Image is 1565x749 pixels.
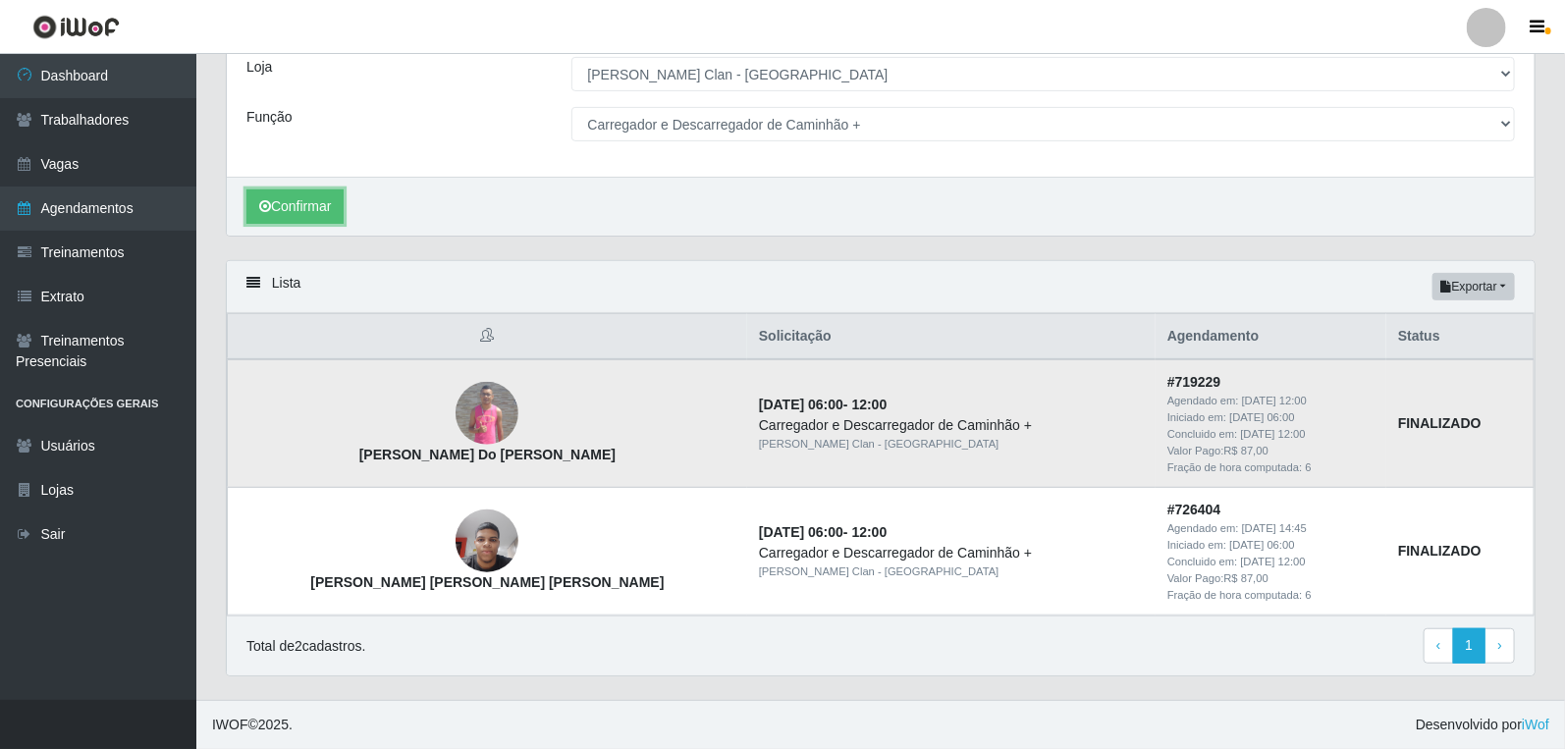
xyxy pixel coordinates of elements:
a: Previous [1424,628,1454,664]
time: [DATE] 12:00 [1241,556,1306,567]
div: Concluido em: [1167,554,1375,570]
button: Exportar [1432,273,1515,300]
span: Desenvolvido por [1416,715,1549,735]
div: Agendado em: [1167,520,1375,537]
div: Concluido em: [1167,426,1375,443]
time: [DATE] 06:00 [759,397,843,412]
div: Carregador e Descarregador de Caminhão + [759,543,1144,563]
span: ‹ [1436,637,1441,653]
a: iWof [1522,717,1549,732]
span: › [1497,637,1502,653]
label: Loja [246,57,272,78]
div: Iniciado em: [1167,537,1375,554]
div: Lista [227,261,1535,313]
div: Fração de hora computada: 6 [1167,587,1375,604]
span: IWOF [212,717,248,732]
div: Valor Pago: R$ 87,00 [1167,570,1375,587]
button: Confirmar [246,189,344,224]
div: Fração de hora computada: 6 [1167,459,1375,476]
img: CoreUI Logo [32,15,120,39]
div: Agendado em: [1167,393,1375,409]
div: [PERSON_NAME] Clan - [GEOGRAPHIC_DATA] [759,563,1144,580]
time: 12:00 [852,524,888,540]
time: [DATE] 06:00 [1229,539,1294,551]
strong: - [759,397,887,412]
time: [DATE] 14:45 [1242,522,1307,534]
div: Iniciado em: [1167,409,1375,426]
time: [DATE] 12:00 [1241,428,1306,440]
th: Status [1386,314,1534,360]
strong: # 726404 [1167,502,1221,517]
span: © 2025 . [212,715,293,735]
th: Agendamento [1156,314,1386,360]
th: Solicitação [747,314,1156,360]
div: Valor Pago: R$ 87,00 [1167,443,1375,459]
time: [DATE] 06:00 [1229,411,1294,423]
nav: pagination [1424,628,1515,664]
strong: [PERSON_NAME] [PERSON_NAME] [PERSON_NAME] [310,574,664,590]
time: [DATE] 06:00 [759,524,843,540]
time: 12:00 [852,397,888,412]
div: Carregador e Descarregador de Caminhão + [759,415,1144,436]
a: Next [1484,628,1515,664]
img: Jeferson Marinho Do Nascimento [456,382,518,445]
a: 1 [1453,628,1486,664]
strong: [PERSON_NAME] Do [PERSON_NAME] [359,447,616,462]
strong: # 719229 [1167,374,1221,390]
strong: FINALIZADO [1398,543,1482,559]
strong: - [759,524,887,540]
div: [PERSON_NAME] Clan - [GEOGRAPHIC_DATA] [759,436,1144,453]
label: Função [246,107,293,128]
p: Total de 2 cadastros. [246,636,365,657]
img: Luís Fernando Santos Ribeiro de Lima [456,500,518,583]
strong: FINALIZADO [1398,415,1482,431]
time: [DATE] 12:00 [1242,395,1307,406]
